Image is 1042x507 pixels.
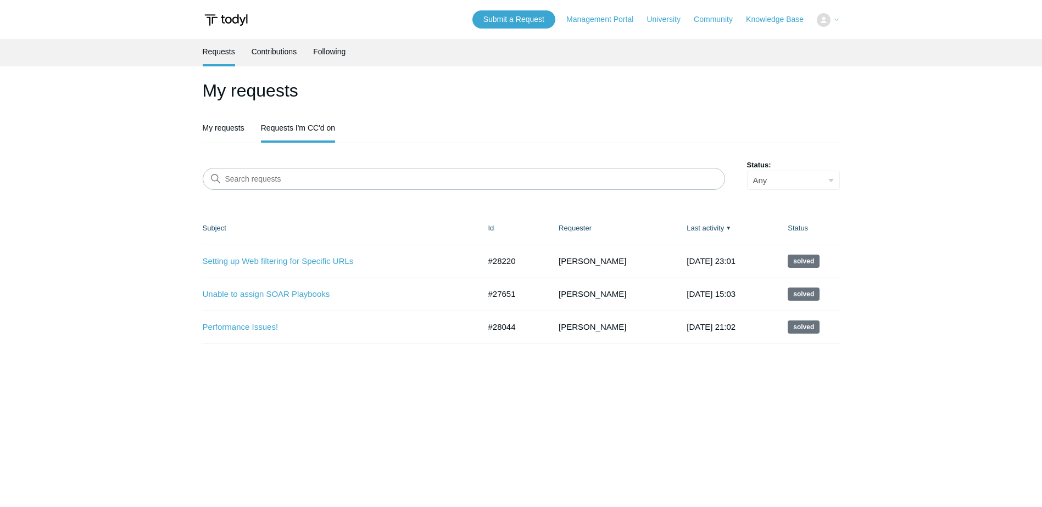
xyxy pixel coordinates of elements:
[788,320,820,334] span: This request has been solved
[687,224,724,232] a: Last activity▼
[694,14,744,25] a: Community
[203,212,477,245] th: Subject
[203,288,464,301] a: Unable to assign SOAR Playbooks
[747,160,840,171] label: Status:
[548,212,676,245] th: Requester
[203,255,464,268] a: Setting up Web filtering for Specific URLs
[687,256,735,266] time: 2025-09-26T23:01:44+00:00
[477,311,548,343] td: #28044
[477,278,548,311] td: #27651
[203,10,249,30] img: Todyl Support Center Help Center home page
[548,278,676,311] td: [PERSON_NAME]
[788,255,820,268] span: This request has been solved
[788,288,820,301] span: This request has been solved
[726,224,731,232] span: ▼
[548,311,676,343] td: [PERSON_NAME]
[203,321,464,334] a: Performance Issues!
[687,289,735,298] time: 2025-09-23T15:03:14+00:00
[477,212,548,245] th: Id
[203,168,725,190] input: Search requests
[477,245,548,278] td: #28220
[548,245,676,278] td: [PERSON_NAME]
[687,322,735,331] time: 2025-09-19T21:02:17+00:00
[777,212,839,245] th: Status
[252,39,297,64] a: Contributions
[261,115,335,140] a: Requests I'm CC'd on
[203,39,235,64] a: Requests
[746,14,815,25] a: Knowledge Base
[566,14,644,25] a: Management Portal
[472,10,555,29] a: Submit a Request
[203,77,840,104] h1: My requests
[203,115,244,140] a: My requests
[647,14,691,25] a: University
[313,39,346,64] a: Following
